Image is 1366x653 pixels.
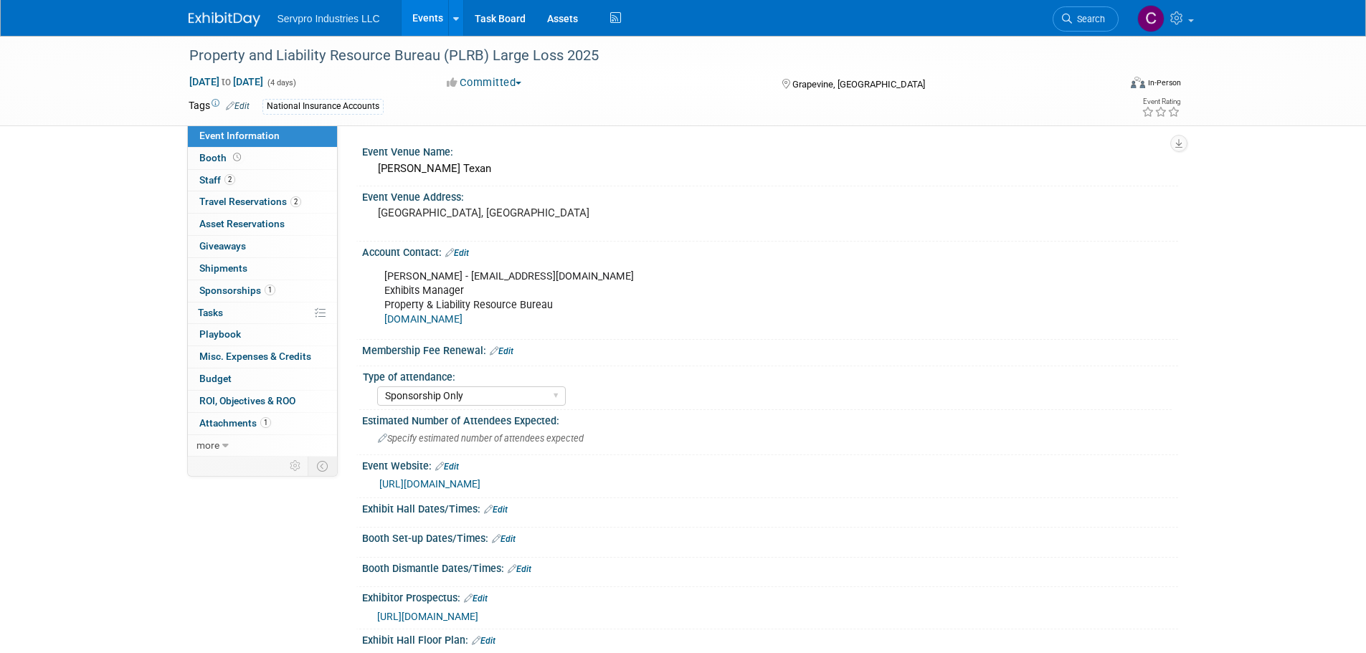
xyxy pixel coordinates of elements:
div: Exhibitor Prospectus: [362,587,1178,606]
img: Chris Chassagneux [1137,5,1165,32]
a: Travel Reservations2 [188,191,337,213]
span: ROI, Objectives & ROO [199,395,295,406]
a: Edit [226,101,250,111]
a: Edit [435,462,459,472]
span: 1 [265,285,275,295]
a: Attachments1 [188,413,337,434]
td: Toggle Event Tabs [308,457,337,475]
span: Staff [199,174,235,186]
div: Event Venue Address: [362,186,1178,204]
a: Edit [508,564,531,574]
span: (4 days) [266,78,296,87]
a: Misc. Expenses & Credits [188,346,337,368]
span: Event Information [199,130,280,141]
span: Sponsorships [199,285,275,296]
img: ExhibitDay [189,12,260,27]
pre: [GEOGRAPHIC_DATA], [GEOGRAPHIC_DATA] [378,206,686,219]
button: Committed [442,75,527,90]
a: Sponsorships1 [188,280,337,302]
div: [PERSON_NAME] Texan [373,158,1167,180]
span: 2 [224,174,235,185]
span: 1 [260,417,271,428]
div: Exhibit Hall Dates/Times: [362,498,1178,517]
span: Giveaways [199,240,246,252]
a: [URL][DOMAIN_NAME] [377,611,478,622]
a: Edit [464,594,488,604]
div: National Insurance Accounts [262,99,384,114]
div: Account Contact: [362,242,1178,260]
div: Booth Set-up Dates/Times: [362,528,1178,546]
div: In-Person [1147,77,1181,88]
a: Search [1053,6,1119,32]
div: Event Website: [362,455,1178,474]
div: Event Rating [1142,98,1180,105]
a: Edit [492,534,516,544]
span: Attachments [199,417,271,429]
div: Property and Liability Resource Bureau (PLRB) Large Loss 2025 [184,43,1097,69]
div: Type of attendance: [363,366,1172,384]
div: Membership Fee Renewal: [362,340,1178,358]
span: 2 [290,196,301,207]
a: Event Information [188,125,337,147]
span: to [219,76,233,87]
a: Edit [472,636,495,646]
span: Playbook [199,328,241,340]
span: Search [1072,14,1105,24]
span: more [196,439,219,451]
a: [URL][DOMAIN_NAME] [379,478,480,490]
span: Shipments [199,262,247,274]
a: Shipments [188,258,337,280]
span: Budget [199,373,232,384]
a: Tasks [188,302,337,324]
div: Booth Dismantle Dates/Times: [362,558,1178,576]
span: Booth [199,152,244,163]
div: Exhibit Hall Floor Plan: [362,629,1178,648]
span: Servpro Industries LLC [278,13,380,24]
img: Format-Inperson.png [1131,77,1145,88]
a: ROI, Objectives & ROO [188,391,337,412]
div: Event Format [1034,75,1182,96]
td: Personalize Event Tab Strip [283,457,308,475]
a: Edit [484,505,508,515]
a: Edit [445,248,469,258]
a: Staff2 [188,170,337,191]
span: Booth not reserved yet [230,152,244,163]
a: Playbook [188,324,337,345]
span: Grapevine, [GEOGRAPHIC_DATA] [792,79,925,90]
div: Event Venue Name: [362,141,1178,159]
a: [DOMAIN_NAME] [384,313,463,325]
div: Estimated Number of Attendees Expected: [362,410,1178,428]
span: Travel Reservations [199,196,301,207]
span: Asset Reservations [199,218,285,229]
div: [PERSON_NAME] - [EMAIL_ADDRESS][DOMAIN_NAME] Exhibits Manager Property & Liability Resource Bureau [374,262,1020,334]
span: Tasks [198,307,223,318]
span: Specify estimated number of attendees expected [378,433,584,444]
a: Booth [188,148,337,169]
a: Budget [188,368,337,390]
a: Edit [490,346,513,356]
a: Asset Reservations [188,214,337,235]
a: more [188,435,337,457]
span: [DATE] [DATE] [189,75,264,88]
a: Giveaways [188,236,337,257]
span: Misc. Expenses & Credits [199,351,311,362]
td: Tags [189,98,250,115]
